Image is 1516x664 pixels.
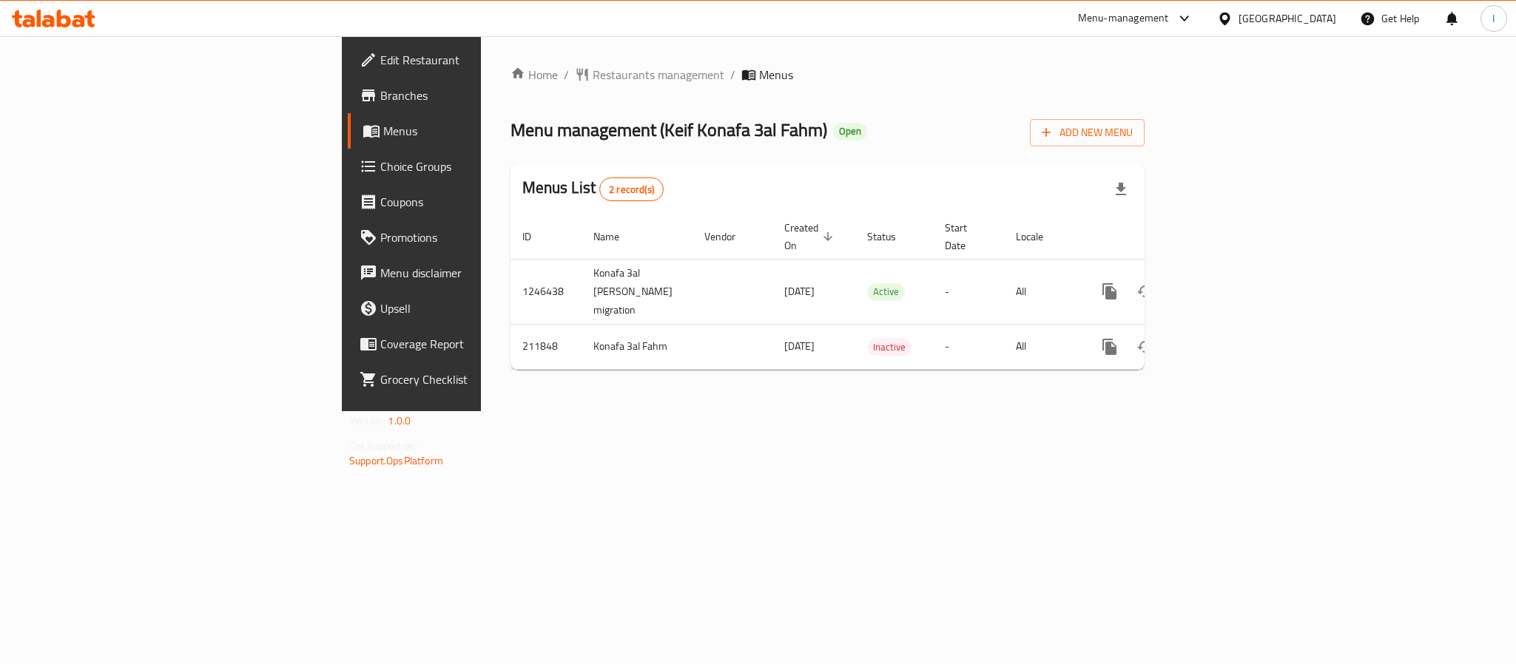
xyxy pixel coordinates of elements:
[380,51,583,69] span: Edit Restaurant
[1030,119,1145,146] button: Add New Menu
[522,177,664,201] h2: Menus List
[380,370,583,388] span: Grocery Checklist
[380,299,583,317] span: Upsell
[593,66,724,84] span: Restaurants management
[730,66,735,84] li: /
[1042,123,1133,142] span: Add New Menu
[511,66,1145,84] nav: breadcrumb
[348,113,595,149] a: Menus
[599,177,664,201] div: Total records count
[348,78,595,113] a: Branches
[759,66,793,84] span: Menus
[1492,10,1495,27] span: I
[1239,10,1336,27] div: [GEOGRAPHIC_DATA]
[582,259,693,324] td: Konafa 3al [PERSON_NAME] migration
[1092,274,1128,309] button: more
[933,259,1004,324] td: -
[348,291,595,326] a: Upsell
[522,228,550,245] span: ID
[380,193,583,211] span: Coupons
[348,149,595,184] a: Choice Groups
[582,324,693,369] td: Konafa 3al Fahm
[348,184,595,220] a: Coupons
[867,338,912,356] div: Inactive
[511,214,1246,370] table: enhanced table
[867,228,915,245] span: Status
[1092,329,1128,365] button: more
[380,335,583,353] span: Coverage Report
[1080,214,1246,260] th: Actions
[867,283,905,301] div: Active
[1016,228,1062,245] span: Locale
[388,411,411,430] span: 1.0.0
[349,436,417,455] span: Get support on:
[348,42,595,78] a: Edit Restaurant
[784,282,815,301] span: [DATE]
[1004,259,1080,324] td: All
[383,122,583,140] span: Menus
[511,113,827,146] span: Menu management ( Keif Konafa 3al Fahm )
[1103,172,1139,207] div: Export file
[593,228,639,245] span: Name
[380,87,583,104] span: Branches
[833,125,867,138] span: Open
[348,255,595,291] a: Menu disclaimer
[348,362,595,397] a: Grocery Checklist
[1128,329,1163,365] button: Change Status
[704,228,755,245] span: Vendor
[349,411,385,430] span: Version:
[380,264,583,282] span: Menu disclaimer
[575,66,724,84] a: Restaurants management
[933,324,1004,369] td: -
[600,183,663,197] span: 2 record(s)
[784,336,815,356] span: [DATE]
[867,339,912,356] span: Inactive
[348,220,595,255] a: Promotions
[1078,10,1169,27] div: Menu-management
[380,228,583,246] span: Promotions
[945,219,986,254] span: Start Date
[833,123,867,140] div: Open
[784,219,838,254] span: Created On
[380,157,583,175] span: Choice Groups
[348,326,595,362] a: Coverage Report
[349,451,443,470] a: Support.OpsPlatform
[1128,274,1163,309] button: Change Status
[867,283,905,300] span: Active
[1004,324,1080,369] td: All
